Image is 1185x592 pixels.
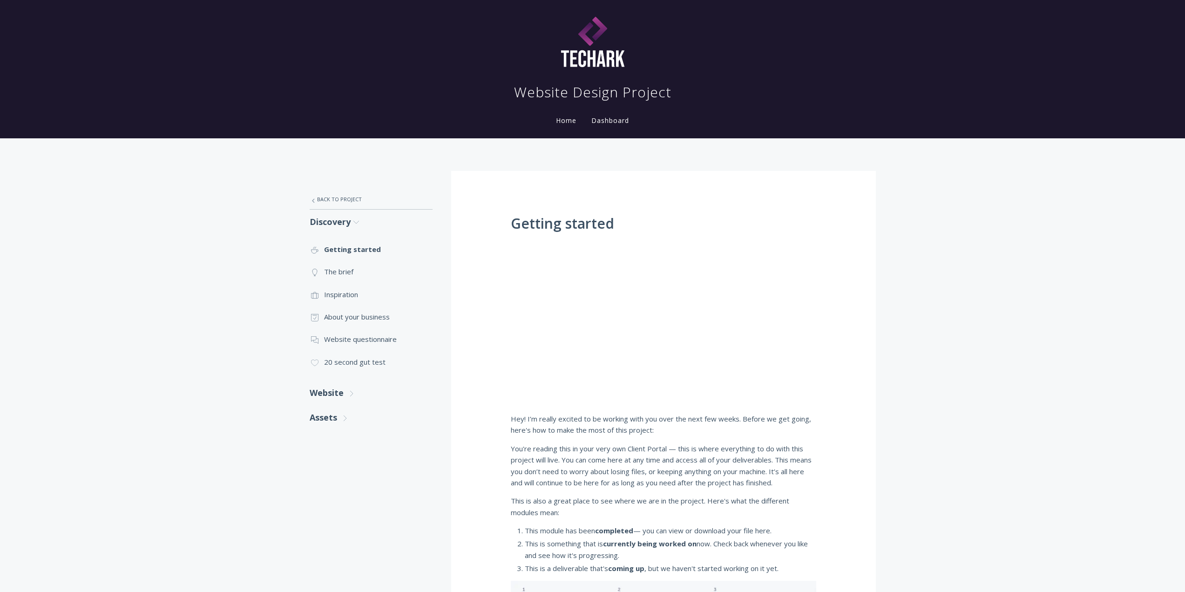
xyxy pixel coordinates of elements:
a: Back to Project [310,190,433,209]
a: 20 second gut test [310,351,433,373]
strong: currently being worked on [603,539,697,548]
h1: Website Design Project [514,83,671,102]
iframe: <span data-mce-type="bookmark" style="display:inline-block;width:0px;overflow:hidden;line-height:... [511,238,809,406]
a: Home [554,116,578,125]
a: Inspiration [310,283,433,306]
a: Discovery [310,210,433,234]
a: Dashboard [589,116,631,125]
strong: completed [595,526,633,535]
li: This is a deliverable that's , but we haven't started working on it yet. [525,563,816,574]
a: Website questionnaire [310,328,433,350]
li: This module has been — you can view or download your file here. [525,525,816,536]
a: About your business [310,306,433,328]
p: You're reading this in your very own Client Portal — this is where everything to do with this pro... [511,443,816,489]
a: Website [310,381,433,405]
a: The brief [310,260,433,283]
p: This is also a great place to see where we are in the project. Here's what the different modules ... [511,495,816,518]
h1: Getting started [511,216,816,231]
strong: coming up [608,564,644,573]
a: Getting started [310,238,433,260]
a: Assets [310,405,433,430]
p: Hey! I’m really excited to be working with you over the next few weeks. Before we get going, here... [511,413,816,436]
li: This is something that is now. Check back whenever you like and see how it's progressing. [525,538,816,561]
